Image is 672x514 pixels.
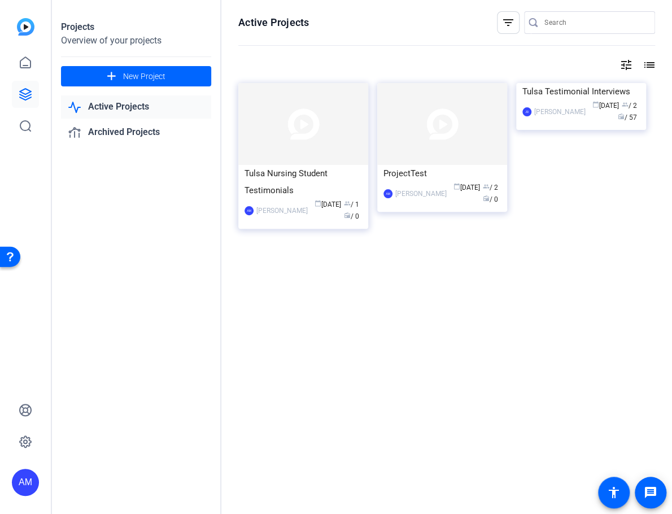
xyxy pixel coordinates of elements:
span: / 57 [618,114,637,121]
mat-icon: add [104,69,119,84]
span: radio [618,113,625,120]
span: / 2 [622,102,637,110]
button: New Project [61,66,211,86]
span: radio [483,195,490,202]
span: / 0 [483,195,498,203]
mat-icon: filter_list [501,16,515,29]
div: [PERSON_NAME] [256,205,308,216]
div: Projects [61,20,211,34]
div: JD [522,107,531,116]
img: blue-gradient.svg [17,18,34,36]
span: / 0 [344,212,359,220]
div: Tulsa Nursing Student Testimonials [245,165,362,199]
span: [DATE] [315,201,341,208]
span: calendar_today [453,183,460,190]
mat-icon: tune [619,58,633,72]
a: Active Projects [61,95,211,119]
span: radio [344,212,351,219]
div: ProjectTest [383,165,501,182]
div: Tulsa Testimonial Interviews [522,83,640,100]
span: group [622,101,629,108]
div: Overview of your projects [61,34,211,47]
h1: Active Projects [238,16,309,29]
mat-icon: message [644,486,657,499]
span: / 1 [344,201,359,208]
span: calendar_today [315,200,321,207]
span: [DATE] [592,102,619,110]
span: group [344,200,351,207]
span: group [483,183,490,190]
span: New Project [123,71,165,82]
div: AM [12,469,39,496]
mat-icon: list [642,58,655,72]
div: [PERSON_NAME] [395,188,447,199]
input: Search [544,16,646,29]
div: AM [383,189,392,198]
span: / 2 [483,184,498,191]
div: AM [245,206,254,215]
a: Archived Projects [61,121,211,144]
div: [PERSON_NAME] [534,106,586,117]
span: [DATE] [453,184,480,191]
span: calendar_today [592,101,599,108]
mat-icon: accessibility [607,486,621,499]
